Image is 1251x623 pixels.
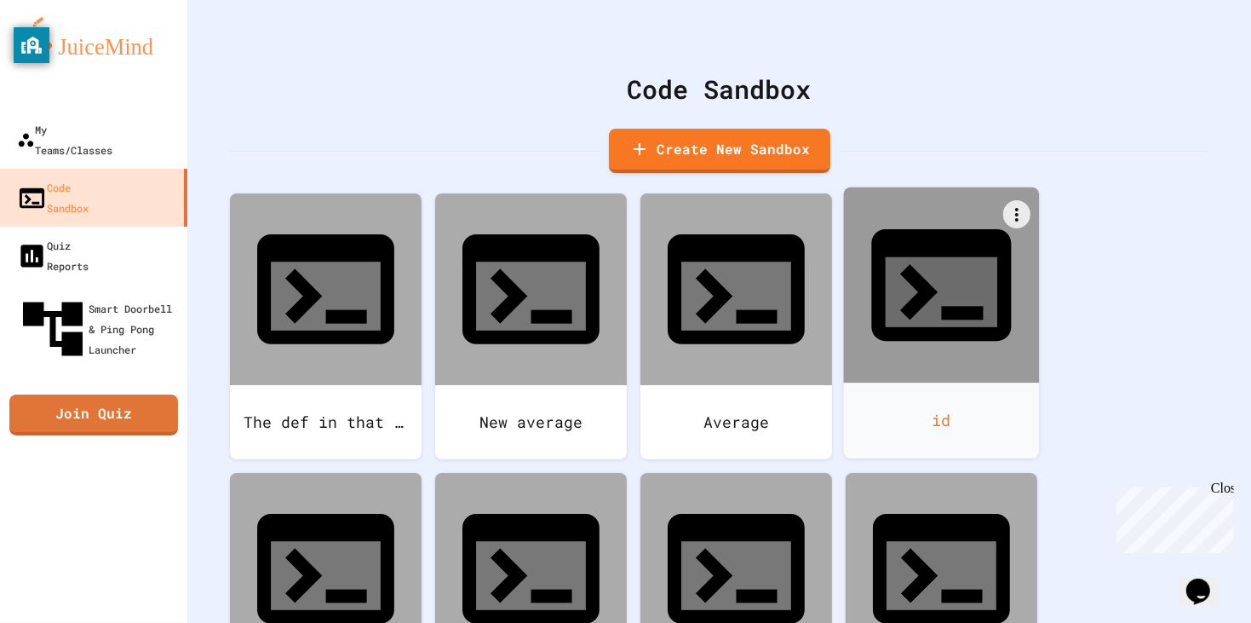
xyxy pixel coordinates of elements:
[230,385,422,459] div: The def in that same def thing
[9,395,178,436] a: Join Quiz
[435,193,627,459] a: New average
[17,235,89,276] div: Quiz Reports
[844,187,1040,459] a: id
[1110,481,1234,553] iframe: chat widget
[17,177,89,218] div: Code Sandbox
[1179,555,1234,606] iframe: chat widget
[230,193,422,459] a: The def in that same def thing
[17,17,170,61] img: logo-orange.svg
[640,385,832,459] div: Average
[640,193,832,459] a: Average
[17,293,181,365] div: Smart Doorbell & Ping Pong Launcher
[609,129,830,173] a: Create New Sandbox
[7,7,118,108] div: Chat with us now!Close
[435,385,627,459] div: New average
[17,119,112,160] div: My Teams/Classes
[844,383,1040,459] div: id
[230,70,1208,108] div: Code Sandbox
[14,27,49,63] button: privacy banner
